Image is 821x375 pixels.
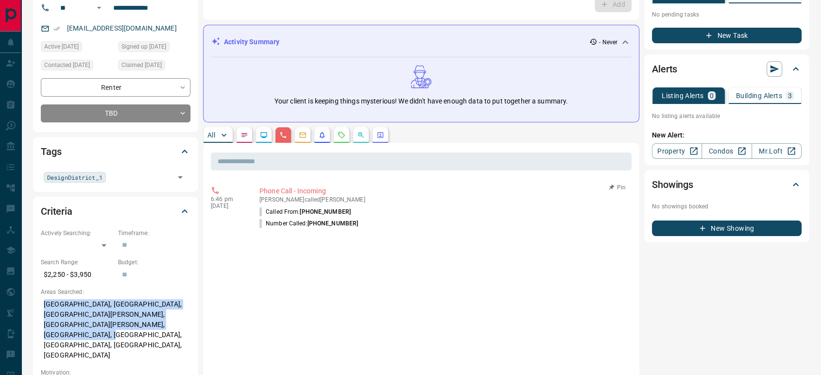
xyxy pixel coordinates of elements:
h2: Alerts [652,61,677,77]
p: Your client is keeping things mysterious! We didn't have enough data to put together a summary. [274,96,568,106]
button: Open [173,170,187,184]
p: Phone Call - Incoming [259,186,628,196]
p: Timeframe: [118,229,190,238]
span: [PHONE_NUMBER] [300,208,351,215]
p: No showings booked [652,202,802,211]
p: 0 [710,92,714,99]
p: Number Called: [259,219,358,228]
a: Property [652,143,702,159]
p: No listing alerts available [652,112,802,120]
svg: Calls [279,131,287,139]
div: Mon Dec 13 2021 [41,60,113,73]
h2: Showings [652,177,693,192]
div: Showings [652,173,802,196]
svg: Notes [240,131,248,139]
h2: Tags [41,144,61,159]
svg: Emails [299,131,307,139]
svg: Requests [338,131,345,139]
div: Criteria [41,200,190,223]
p: Called From: [259,207,351,216]
p: Actively Searching: [41,229,113,238]
span: Contacted [DATE] [44,60,90,70]
div: TBD [41,104,190,122]
p: Building Alerts [736,92,782,99]
p: Activity Summary [224,37,279,47]
div: Renter [41,78,190,96]
div: Mon Dec 13 2021 [118,60,190,73]
div: Activity Summary- Never [211,33,631,51]
div: Alerts [652,57,802,81]
button: Pin [603,183,632,192]
p: - Never [599,38,617,47]
svg: Email Verified [53,25,60,32]
a: Condos [701,143,752,159]
p: Listing Alerts [662,92,704,99]
div: Mon Dec 13 2021 [118,41,190,55]
p: Areas Searched: [41,288,190,296]
svg: Lead Browsing Activity [260,131,268,139]
p: [GEOGRAPHIC_DATA], [GEOGRAPHIC_DATA], [GEOGRAPHIC_DATA][PERSON_NAME], [GEOGRAPHIC_DATA][PERSON_NA... [41,296,190,363]
p: All [207,132,215,138]
h2: Criteria [41,204,72,219]
span: DesignDistrict_1 [47,172,103,182]
button: Open [93,2,105,14]
span: Active [DATE] [44,42,79,51]
p: No pending tasks [652,7,802,22]
span: Signed up [DATE] [121,42,166,51]
svg: Opportunities [357,131,365,139]
a: [EMAIL_ADDRESS][DOMAIN_NAME] [67,24,177,32]
svg: Agent Actions [376,131,384,139]
button: New Showing [652,221,802,236]
svg: Listing Alerts [318,131,326,139]
span: [PHONE_NUMBER] [308,220,359,227]
p: [PERSON_NAME] called [PERSON_NAME] [259,196,628,203]
div: Mon Apr 15 2024 [41,41,113,55]
a: Mr.Loft [752,143,802,159]
button: New Task [652,28,802,43]
p: 6:46 pm [211,196,245,203]
p: 3 [788,92,792,99]
div: Tags [41,140,190,163]
p: Search Range: [41,258,113,267]
span: Claimed [DATE] [121,60,162,70]
p: $2,250 - $3,950 [41,267,113,283]
p: Budget: [118,258,190,267]
p: New Alert: [652,130,802,140]
p: [DATE] [211,203,245,209]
